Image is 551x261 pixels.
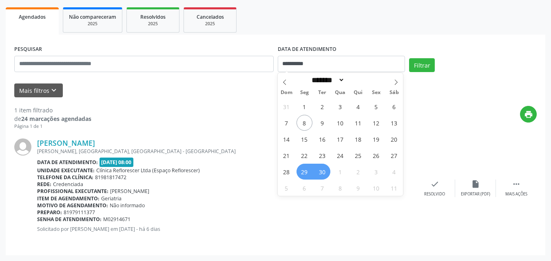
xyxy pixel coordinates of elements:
span: Setembro 5, 2025 [368,99,384,114]
span: Outubro 8, 2025 [332,180,348,196]
span: Seg [295,90,313,95]
span: Não informado [110,202,145,209]
button: Filtrar [409,58,435,72]
i: keyboard_arrow_down [49,86,58,95]
div: Página 1 de 1 [14,123,91,130]
b: Item de agendamento: [37,195,100,202]
b: Unidade executante: [37,167,95,174]
b: Profissional executante: [37,188,108,195]
div: Mais ações [505,191,527,197]
span: Setembro 28, 2025 [279,164,294,180]
div: 2025 [69,21,116,27]
i:  [512,180,521,189]
span: Outubro 9, 2025 [350,180,366,196]
span: Setembro 6, 2025 [386,99,402,114]
span: Setembro 8, 2025 [297,115,312,131]
div: Resolvido [424,191,445,197]
span: Setembro 15, 2025 [297,131,312,147]
img: img [14,138,31,156]
b: Preparo: [37,209,62,216]
span: Setembro 26, 2025 [368,147,384,163]
b: Rede: [37,181,51,188]
span: Sáb [385,90,403,95]
b: Motivo de agendamento: [37,202,108,209]
span: Outubro 4, 2025 [386,164,402,180]
span: Setembro 16, 2025 [314,131,330,147]
span: Outubro 11, 2025 [386,180,402,196]
label: PESQUISAR [14,43,42,56]
div: 1 item filtrado [14,106,91,114]
span: Geriatria [101,195,122,202]
span: Setembro 9, 2025 [314,115,330,131]
span: 81979111377 [64,209,95,216]
span: Clínica Reflorescer Ltda (Espaço Reflorescer) [96,167,200,174]
span: Outubro 3, 2025 [368,164,384,180]
span: Setembro 18, 2025 [350,131,366,147]
input: Year [345,76,372,84]
strong: 24 marcações agendadas [21,115,91,123]
span: Setembro 24, 2025 [332,147,348,163]
span: Setembro 21, 2025 [279,147,294,163]
span: Outubro 1, 2025 [332,164,348,180]
span: Setembro 13, 2025 [386,115,402,131]
span: Sex [367,90,385,95]
i: insert_drive_file [471,180,480,189]
span: Qua [331,90,349,95]
select: Month [309,76,345,84]
span: Outubro 6, 2025 [297,180,312,196]
button: Mais filtroskeyboard_arrow_down [14,83,63,98]
a: [PERSON_NAME] [37,138,95,147]
span: Qui [349,90,367,95]
span: Resolvidos [140,13,166,20]
span: Não compareceram [69,13,116,20]
p: Solicitado por [PERSON_NAME] em [DATE] - há 6 dias [37,226,414,232]
b: Data de atendimento: [37,159,98,166]
span: Setembro 10, 2025 [332,115,348,131]
div: [PERSON_NAME], [GEOGRAPHIC_DATA], [GEOGRAPHIC_DATA] - [GEOGRAPHIC_DATA] [37,148,414,155]
span: Setembro 14, 2025 [279,131,294,147]
span: Cancelados [197,13,224,20]
span: Setembro 25, 2025 [350,147,366,163]
span: Setembro 3, 2025 [332,99,348,114]
span: Setembro 23, 2025 [314,147,330,163]
span: [PERSON_NAME] [110,188,149,195]
b: Senha de atendimento: [37,216,102,223]
span: Dom [278,90,296,95]
span: Ter [313,90,331,95]
span: Setembro 7, 2025 [279,115,294,131]
span: Setembro 4, 2025 [350,99,366,114]
span: Credenciada [53,181,83,188]
span: Setembro 1, 2025 [297,99,312,114]
span: Setembro 30, 2025 [314,164,330,180]
span: Setembro 12, 2025 [368,115,384,131]
b: Telefone da clínica: [37,174,93,181]
span: Setembro 22, 2025 [297,147,312,163]
i: check [430,180,439,189]
span: Outubro 7, 2025 [314,180,330,196]
i: print [524,110,533,119]
span: Setembro 27, 2025 [386,147,402,163]
label: DATA DE ATENDIMENTO [278,43,336,56]
span: 81981817472 [95,174,126,181]
button: print [520,106,537,123]
span: Setembro 17, 2025 [332,131,348,147]
div: 2025 [190,21,230,27]
span: Agosto 31, 2025 [279,99,294,114]
div: de [14,114,91,123]
span: Outubro 5, 2025 [279,180,294,196]
span: Outubro 2, 2025 [350,164,366,180]
span: Agendados [19,13,46,20]
span: Setembro 11, 2025 [350,115,366,131]
span: Setembro 20, 2025 [386,131,402,147]
div: Exportar (PDF) [461,191,490,197]
span: Setembro 2, 2025 [314,99,330,114]
span: Setembro 29, 2025 [297,164,312,180]
span: Outubro 10, 2025 [368,180,384,196]
span: M02914671 [103,216,131,223]
span: Setembro 19, 2025 [368,131,384,147]
span: [DATE] 08:00 [100,158,134,167]
div: 2025 [133,21,173,27]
